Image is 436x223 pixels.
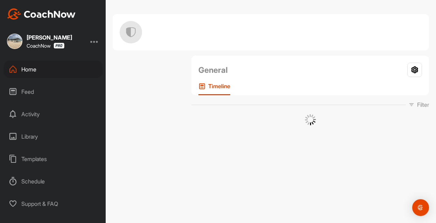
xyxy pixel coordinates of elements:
[417,100,429,109] p: Filter
[208,83,230,90] p: Timeline
[4,128,103,145] div: Library
[7,8,76,20] img: CoachNow
[4,105,103,123] div: Activity
[4,195,103,212] div: Support & FAQ
[54,43,64,49] img: CoachNow Pro
[4,173,103,190] div: Schedule
[120,21,142,43] img: group
[4,61,103,78] div: Home
[198,64,228,76] h2: General
[27,35,72,40] div: [PERSON_NAME]
[27,43,64,49] div: CoachNow
[4,83,103,100] div: Feed
[7,34,22,49] img: square_d233730a7777fcf4df8982d979e1bd63.jpg
[412,199,429,216] div: Open Intercom Messenger
[305,114,316,125] img: G6gVgL6ErOh57ABN0eRmCEwV0I4iEi4d8EwaPGI0tHgoAbU4EAHFLEQAh+QQFCgALACwIAA4AGAASAAAEbHDJSesaOCdk+8xg...
[4,150,103,168] div: Templates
